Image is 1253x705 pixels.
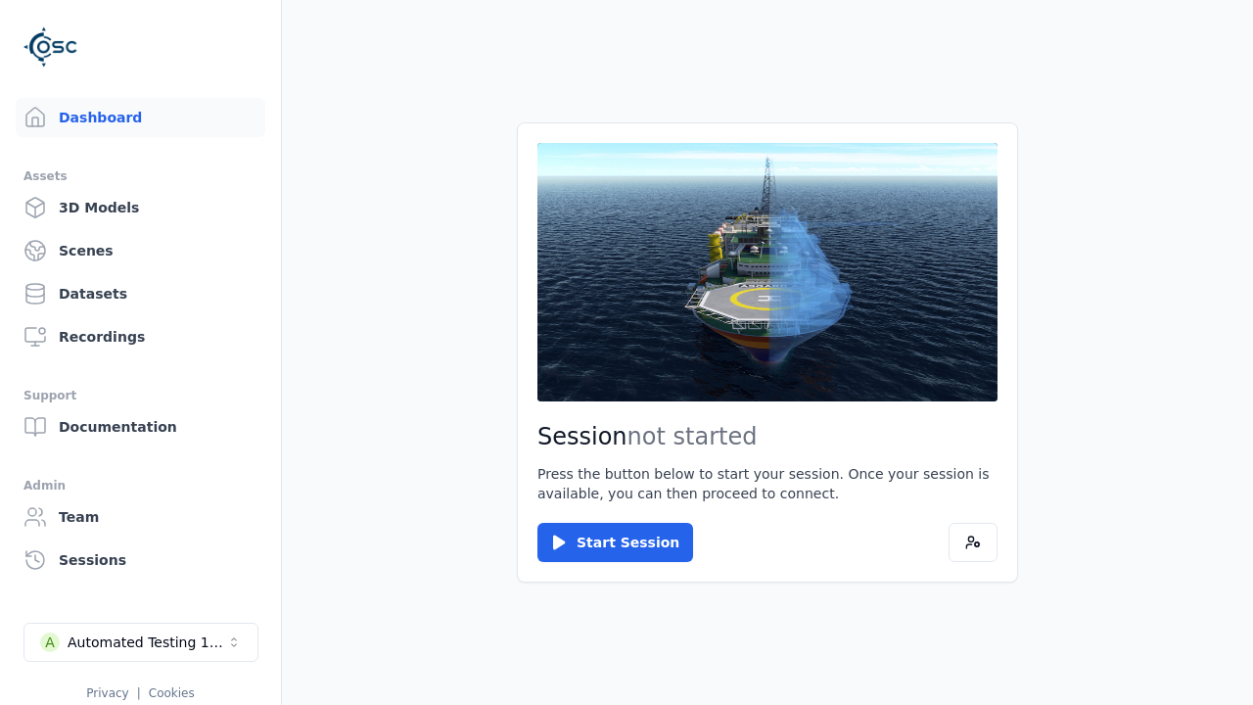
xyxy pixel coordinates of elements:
div: Assets [23,164,257,188]
button: Select a workspace [23,623,258,662]
a: Dashboard [16,98,265,137]
div: Support [23,384,257,407]
button: Start Session [537,523,693,562]
a: Cookies [149,686,195,700]
span: not started [627,423,758,450]
div: Admin [23,474,257,497]
div: Automated Testing 1 - Playwright [68,633,226,652]
a: Sessions [16,540,265,580]
span: | [137,686,141,700]
a: Privacy [86,686,128,700]
h2: Session [537,421,998,452]
a: Recordings [16,317,265,356]
a: Team [16,497,265,537]
a: Scenes [16,231,265,270]
p: Press the button below to start your session. Once your session is available, you can then procee... [537,464,998,503]
div: A [40,633,60,652]
a: Datasets [16,274,265,313]
img: Logo [23,20,78,74]
a: 3D Models [16,188,265,227]
a: Documentation [16,407,265,446]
